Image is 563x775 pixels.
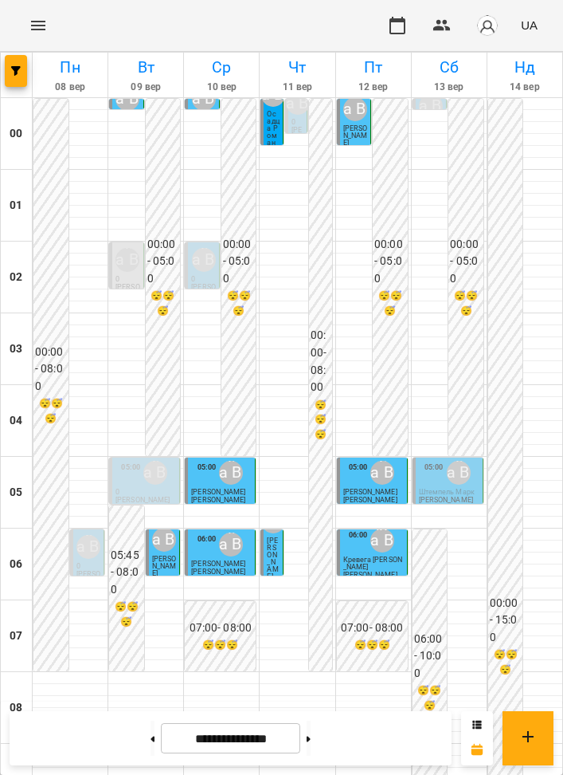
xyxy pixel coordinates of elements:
h6: 00:00 - 08:00 [311,327,330,395]
div: Рогаткіна Валерія [447,461,471,485]
p: [PERSON_NAME] [191,568,245,576]
div: Рогаткіна Валерія [143,461,167,485]
img: avatar_s.png [476,14,498,37]
label: 05:00 [349,462,368,473]
h6: 07 [10,627,22,645]
p: 0 [76,563,101,570]
h6: 06:00 - 10:00 [414,631,446,683]
h6: 00:00 - 05:00 [147,236,179,288]
div: Рогаткіна Валерія [219,533,243,557]
div: Рогаткіна Валерія [192,248,216,272]
h6: 😴😴😴 [147,289,179,319]
h6: 😴😴😴 [338,638,406,653]
div: Рогаткіна Валерія [115,248,139,272]
p: 0 [115,276,140,283]
label: 06:00 [197,533,217,545]
h6: 00:00 - 15:00 [490,595,522,647]
h6: 😴😴😴 [490,647,522,678]
div: Рогаткіна Валерія [370,529,394,553]
h6: 😴😴😴 [223,289,255,319]
h6: 😴😴😴 [450,289,482,319]
h6: 07:00 - 08:00 [338,620,406,637]
h6: Нд [490,55,560,80]
div: Рогаткіна Валерія [76,535,100,559]
span: [PERSON_NAME] [343,124,368,147]
h6: 04 [10,412,22,430]
h6: Пт [338,55,409,80]
h6: 02 [10,269,22,286]
h6: Чт [262,55,332,80]
p: [PERSON_NAME] [419,497,473,504]
h6: Вт [111,55,181,80]
p: 0 [191,276,216,283]
h6: 10 вер [186,80,256,95]
h6: 😴😴😴 [186,638,254,653]
h6: 😴😴😴 [35,396,67,427]
h6: 11 вер [262,80,332,95]
h6: 00:00 - 05:00 [223,236,255,288]
h6: 05 [10,484,22,502]
h6: 09 вер [111,80,181,95]
h6: 07:00 - 08:00 [186,620,254,637]
div: Рогаткіна Валерія [419,94,443,118]
span: UA [521,17,538,33]
p: [PERSON_NAME] [115,284,140,305]
h6: 08 [10,699,22,717]
span: Осадца Роман [267,110,279,147]
p: 0 [291,119,303,126]
h6: 00:00 - 05:00 [450,236,482,288]
span: [PERSON_NAME] [191,488,245,496]
h6: 13 вер [414,80,484,95]
span: Штемпель Марк [419,488,475,496]
h6: 😴😴😴 [414,683,446,714]
h6: Ср [186,55,256,80]
div: Рогаткіна Валерія [343,97,367,121]
h6: 00:00 - 05:00 [374,236,406,288]
h6: Пн [35,55,105,80]
span: [PERSON_NAME] [267,537,278,580]
h6: 😴😴😴 [111,600,143,630]
span: Кревега [PERSON_NAME] [343,556,402,571]
h6: Сб [414,55,484,80]
p: [PERSON_NAME] [291,127,303,170]
div: Рогаткіна Валерія [115,87,139,111]
h6: 00 [10,125,22,143]
h6: 06 [10,556,22,573]
span: [PERSON_NAME] [152,555,177,577]
h6: 😴😴😴 [311,398,330,443]
label: 05:00 [424,462,444,473]
p: [PERSON_NAME] [343,497,397,504]
p: [PERSON_NAME] [115,497,170,504]
h6: 😴😴😴 [374,289,406,319]
div: Рогаткіна Валерія [219,461,243,485]
h6: 01 [10,197,22,214]
h6: 03 [10,340,22,358]
button: Menu [19,6,57,45]
label: 05:00 [121,462,140,473]
h6: 08 вер [35,80,105,95]
h6: 00:00 - 08:00 [35,344,67,395]
span: [PERSON_NAME] [191,560,245,568]
div: Рогаткіна Валерія [286,91,310,115]
h6: 05:45 - 08:00 [111,547,143,599]
p: 0 [115,489,176,496]
h6: 14 вер [490,80,560,95]
p: [PERSON_NAME] [343,572,397,579]
p: [PERSON_NAME] [76,571,101,592]
div: Рогаткіна Валерія [152,528,176,552]
p: [PERSON_NAME] [191,284,216,305]
button: UA [514,10,544,40]
div: Рогаткіна Валерія [370,461,394,485]
label: 06:00 [349,529,368,541]
label: 05:00 [197,462,217,473]
p: [PERSON_NAME] [191,497,245,504]
span: [PERSON_NAME] [343,488,397,496]
h6: 12 вер [338,80,409,95]
div: Рогаткіна Валерія [192,87,216,111]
